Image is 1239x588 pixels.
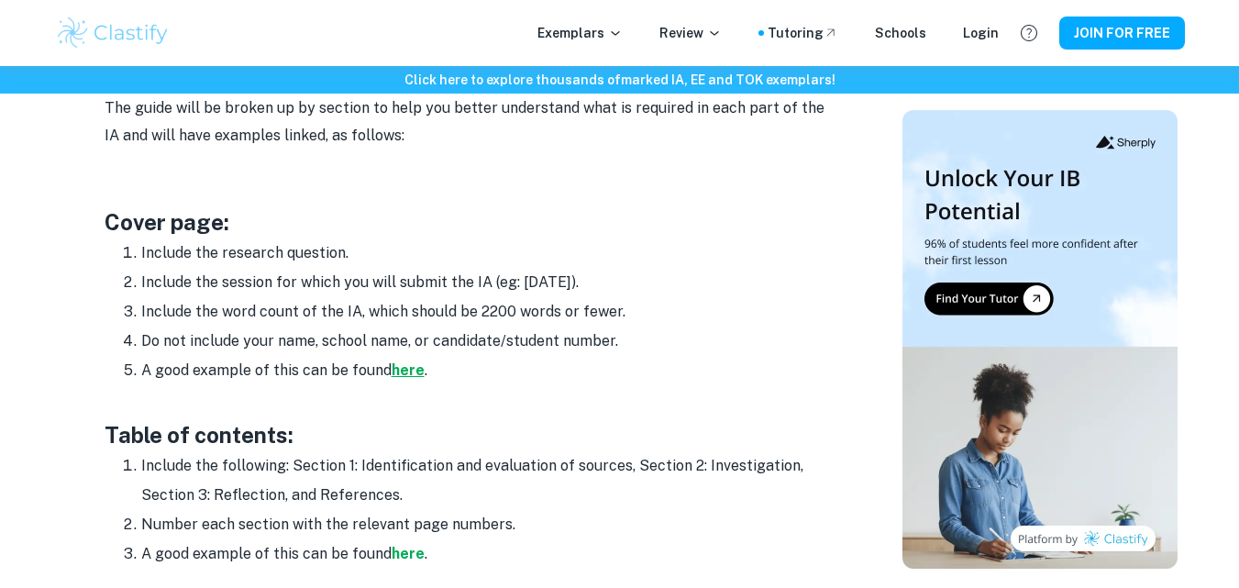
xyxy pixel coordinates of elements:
li: Include the research question. [141,239,838,268]
li: Include the word count of the IA, which should be 2200 words or fewer. [141,297,838,327]
a: Login [963,23,999,43]
a: here [392,361,425,379]
h3: Table of contents: [105,418,838,451]
a: here [392,545,425,562]
li: A good example of this can be found . [141,356,838,385]
p: Exemplars [537,23,623,43]
img: Clastify logo [55,15,171,51]
img: Thumbnail [902,110,1178,569]
li: Do not include your name, school name, or candidate/student number. [141,327,838,356]
li: Include the session for which you will submit the IA (eg: [DATE]). [141,268,838,297]
a: Tutoring [768,23,838,43]
button: Help and Feedback [1013,17,1045,49]
p: Review [659,23,722,43]
li: A good example of this can be found . [141,539,838,569]
button: JOIN FOR FREE [1059,17,1185,50]
h3: Cover page: [105,205,838,239]
p: The guide will be broken up by section to help you better understand what is required in each par... [105,94,838,150]
li: Number each section with the relevant page numbers. [141,510,838,539]
a: Schools [875,23,926,43]
h6: Click here to explore thousands of marked IA, EE and TOK exemplars ! [4,70,1235,90]
li: Include the following: Section 1: Identification and evaluation of sources, Section 2: Investigat... [141,451,838,510]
